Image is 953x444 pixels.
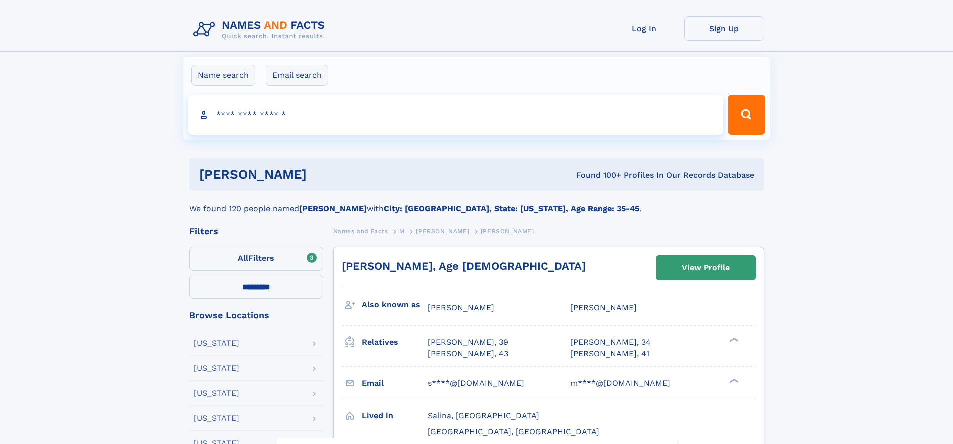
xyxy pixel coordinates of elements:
[416,225,469,237] a: [PERSON_NAME]
[416,228,469,235] span: [PERSON_NAME]
[189,16,333,43] img: Logo Names and Facts
[333,225,388,237] a: Names and Facts
[189,227,323,236] div: Filters
[362,407,428,424] h3: Lived in
[194,389,239,397] div: [US_STATE]
[399,228,405,235] span: M
[684,16,764,41] a: Sign Up
[266,65,328,86] label: Email search
[362,334,428,351] h3: Relatives
[399,225,405,237] a: M
[194,414,239,422] div: [US_STATE]
[428,303,494,312] span: [PERSON_NAME]
[189,247,323,271] label: Filters
[299,204,367,213] b: [PERSON_NAME]
[384,204,639,213] b: City: [GEOGRAPHIC_DATA], State: [US_STATE], Age Range: 35-45
[727,377,739,384] div: ❯
[656,256,755,280] a: View Profile
[342,260,586,272] a: [PERSON_NAME], Age [DEMOGRAPHIC_DATA]
[238,253,248,263] span: All
[362,375,428,392] h3: Email
[570,337,651,348] a: [PERSON_NAME], 34
[727,337,739,343] div: ❯
[199,168,442,181] h1: [PERSON_NAME]
[481,228,534,235] span: [PERSON_NAME]
[728,95,765,135] button: Search Button
[194,364,239,372] div: [US_STATE]
[570,348,649,359] a: [PERSON_NAME], 41
[194,339,239,347] div: [US_STATE]
[362,296,428,313] h3: Also known as
[570,303,637,312] span: [PERSON_NAME]
[441,170,754,181] div: Found 100+ Profiles In Our Records Database
[428,348,508,359] a: [PERSON_NAME], 43
[428,411,539,420] span: Salina, [GEOGRAPHIC_DATA]
[189,191,764,215] div: We found 120 people named with .
[188,95,724,135] input: search input
[191,65,255,86] label: Name search
[189,311,323,320] div: Browse Locations
[604,16,684,41] a: Log In
[428,427,599,436] span: [GEOGRAPHIC_DATA], [GEOGRAPHIC_DATA]
[428,337,508,348] a: [PERSON_NAME], 39
[682,256,730,279] div: View Profile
